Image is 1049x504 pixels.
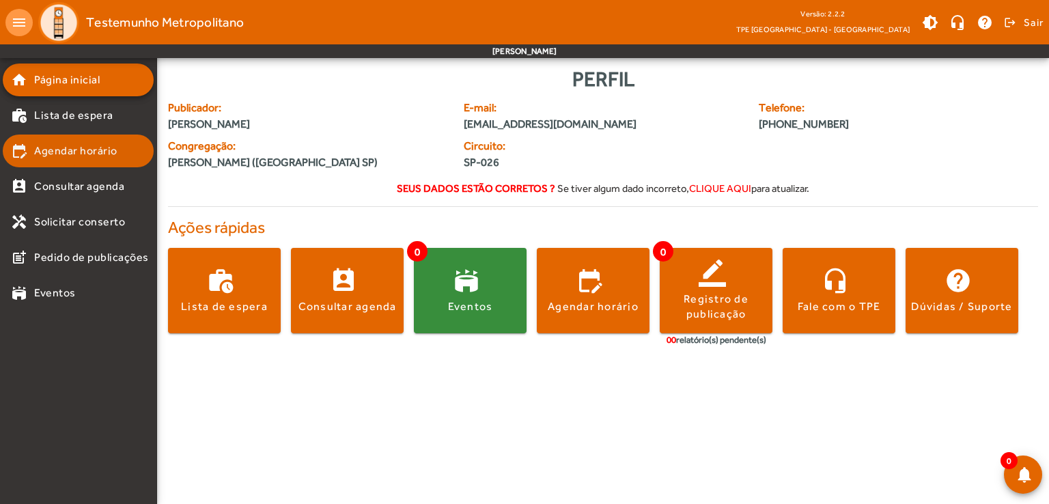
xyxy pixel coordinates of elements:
[11,214,27,230] mat-icon: handyman
[464,116,743,132] span: [EMAIL_ADDRESS][DOMAIN_NAME]
[34,285,76,301] span: Eventos
[464,138,595,154] span: Circuito:
[1001,452,1018,469] span: 0
[414,248,527,333] button: Eventos
[548,299,639,314] div: Agendar horário
[168,100,447,116] span: Publicador:
[689,182,751,194] span: clique aqui
[911,299,1012,314] div: Dúvidas / Suporte
[736,23,910,36] span: TPE [GEOGRAPHIC_DATA] - [GEOGRAPHIC_DATA]
[34,72,100,88] span: Página inicial
[653,241,673,262] span: 0
[11,178,27,195] mat-icon: perm_contact_calendar
[168,64,1038,94] div: Perfil
[464,154,595,171] span: SP-026
[397,182,555,194] strong: Seus dados estão corretos ?
[1024,12,1044,33] span: Sair
[660,248,772,333] button: Registro de publicação
[667,335,676,345] span: 00
[38,2,79,43] img: Logo TPE
[34,178,124,195] span: Consultar agenda
[448,299,493,314] div: Eventos
[34,107,113,124] span: Lista de espera
[660,292,772,322] div: Registro de publicação
[11,72,27,88] mat-icon: home
[464,100,743,116] span: E-mail:
[736,5,910,23] div: Versão: 2.2.2
[33,2,244,43] a: Testemunho Metropolitano
[168,218,1038,238] h4: Ações rápidas
[34,249,149,266] span: Pedido de publicações
[11,285,27,301] mat-icon: stadium
[168,138,447,154] span: Congregação:
[783,248,895,333] button: Fale com o TPE
[34,214,125,230] span: Solicitar conserto
[11,249,27,266] mat-icon: post_add
[168,154,378,171] span: [PERSON_NAME] ([GEOGRAPHIC_DATA] SP)
[298,299,397,314] div: Consultar agenda
[798,299,881,314] div: Fale com o TPE
[557,182,809,194] span: Se tiver algum dado incorreto, para atualizar.
[667,333,766,347] div: relatório(s) pendente(s)
[34,143,117,159] span: Agendar horário
[291,248,404,333] button: Consultar agenda
[5,9,33,36] mat-icon: menu
[759,116,964,132] span: [PHONE_NUMBER]
[168,116,447,132] span: [PERSON_NAME]
[168,248,281,333] button: Lista de espera
[759,100,964,116] span: Telefone:
[11,143,27,159] mat-icon: edit_calendar
[1002,12,1044,33] button: Sair
[537,248,649,333] button: Agendar horário
[906,248,1018,333] button: Dúvidas / Suporte
[407,241,428,262] span: 0
[11,107,27,124] mat-icon: work_history
[86,12,244,33] span: Testemunho Metropolitano
[181,299,268,314] div: Lista de espera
